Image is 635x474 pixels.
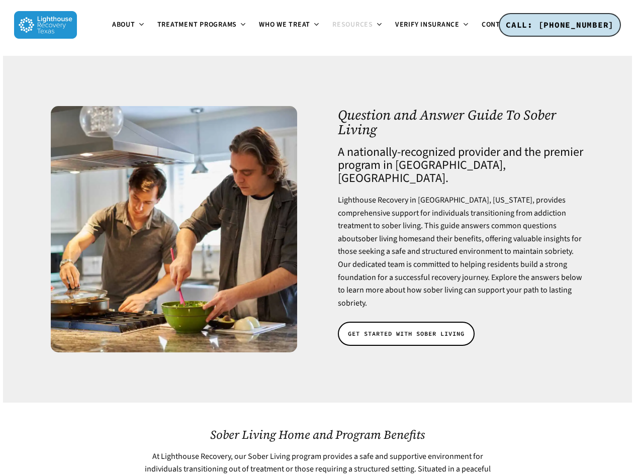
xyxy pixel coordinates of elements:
[253,21,326,29] a: Who We Treat
[499,13,621,37] a: CALL: [PHONE_NUMBER]
[259,20,310,30] span: Who We Treat
[482,20,513,30] span: Contact
[138,428,497,441] h2: Sober Living Home and Program Benefits
[389,21,476,29] a: Verify Insurance
[326,21,389,29] a: Resources
[476,21,529,29] a: Contact
[338,233,582,309] span: and their benefits, offering valuable insights for those seeking a safe and structured environmen...
[338,195,566,244] span: Lighthouse Recovery in [GEOGRAPHIC_DATA], [US_STATE], provides comprehensive support for individu...
[338,322,475,346] a: GET STARTED WITH SOBER LIVING
[151,21,253,29] a: Treatment Programs
[14,11,77,39] img: Lighthouse Recovery Texas
[157,20,237,30] span: Treatment Programs
[358,233,422,244] a: sober living homes
[395,20,460,30] span: Verify Insurance
[338,146,584,185] h4: A nationally-recognized provider and the premier program in [GEOGRAPHIC_DATA], [GEOGRAPHIC_DATA].
[338,108,584,137] h1: Question and Answer Guide To Sober Living
[106,21,151,29] a: About
[348,329,465,339] span: GET STARTED WITH SOBER LIVING
[332,20,373,30] span: Resources
[112,20,135,30] span: About
[506,20,614,30] span: CALL: [PHONE_NUMBER]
